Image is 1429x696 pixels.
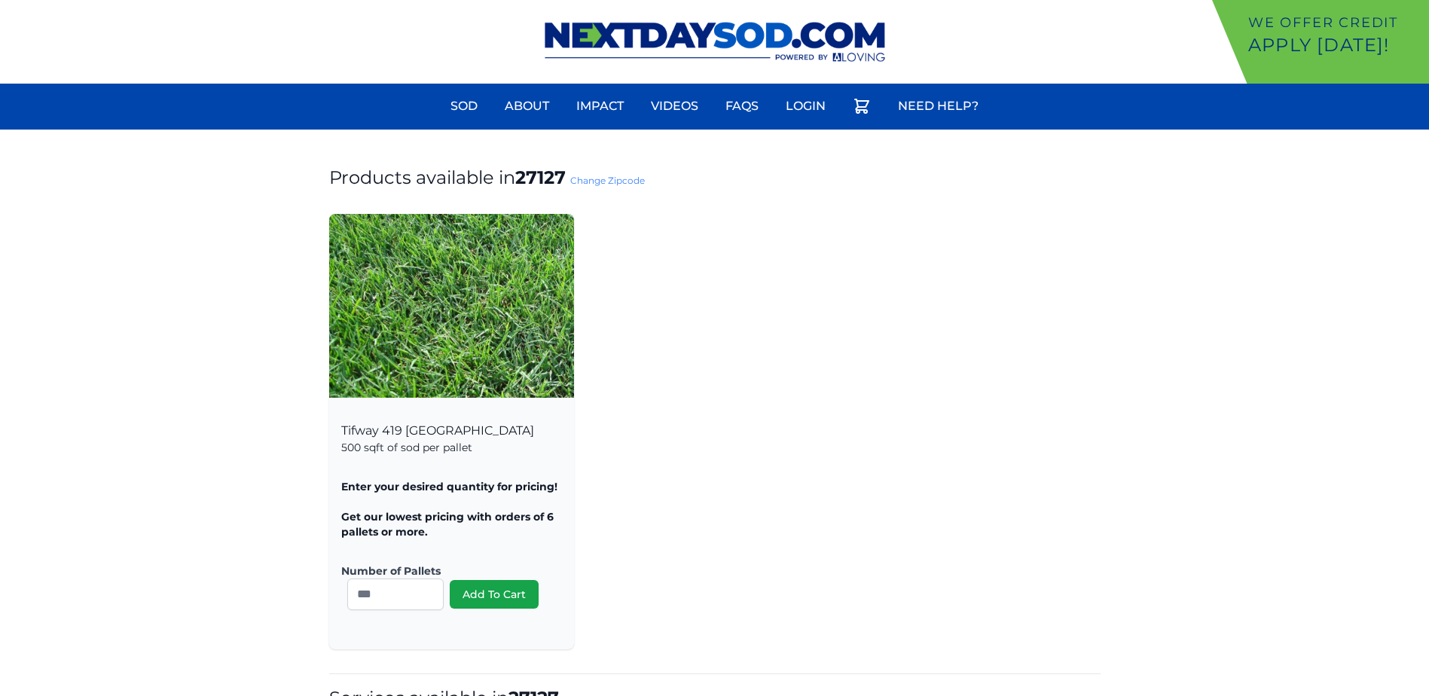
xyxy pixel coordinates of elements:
h1: Products available in [329,166,1101,190]
a: Impact [567,88,633,124]
strong: 27127 [515,166,566,188]
p: 500 sqft of sod per pallet [341,440,562,455]
a: Need Help? [889,88,988,124]
a: Sod [441,88,487,124]
div: Tifway 419 [GEOGRAPHIC_DATA] [329,407,574,649]
a: Videos [642,88,707,124]
button: Add To Cart [450,580,539,609]
a: Change Zipcode [570,175,645,186]
p: Enter your desired quantity for pricing! Get our lowest pricing with orders of 6 pallets or more. [341,479,562,539]
p: We offer Credit [1248,12,1423,33]
label: Number of Pallets [341,563,550,578]
p: Apply [DATE]! [1248,33,1423,57]
img: Tifway 419 Bermuda Product Image [329,214,574,398]
a: FAQs [716,88,768,124]
a: About [496,88,558,124]
a: Login [777,88,835,124]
